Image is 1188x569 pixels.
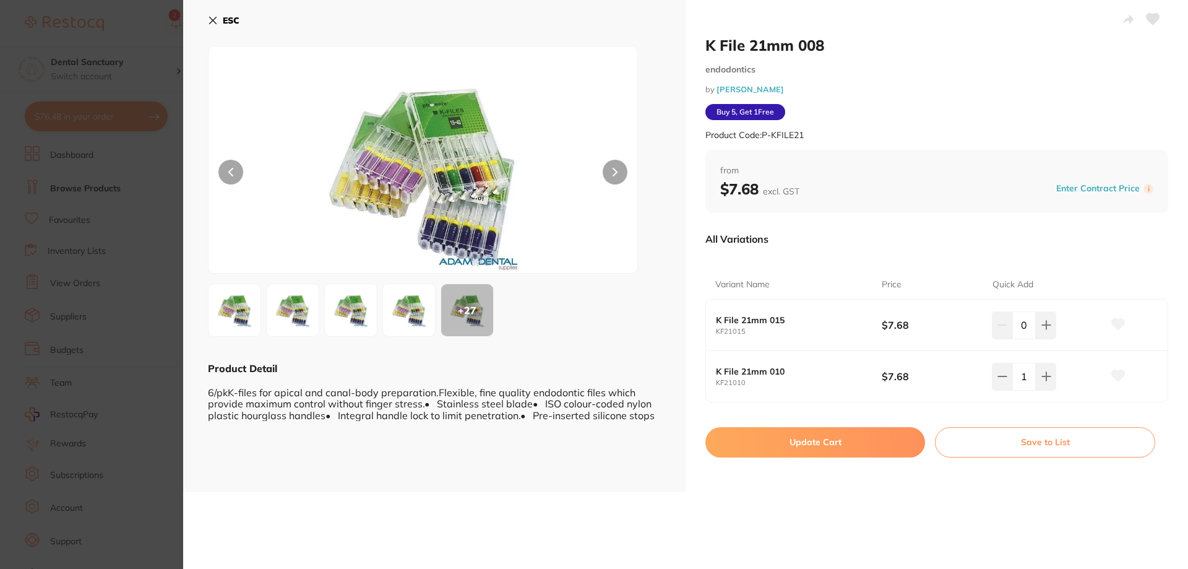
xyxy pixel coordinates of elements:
[763,186,799,197] span: excl. GST
[935,427,1155,457] button: Save to List
[882,318,981,332] b: $7.68
[705,85,1168,94] small: by
[441,284,493,336] div: + 27
[1143,184,1153,194] label: i
[295,77,552,273] img: MDYuanBn
[705,104,785,120] span: Buy 5, Get 1 Free
[716,367,865,376] b: K File 21mm 010
[441,284,494,337] button: +27
[1052,183,1143,194] button: Enter Contract Price
[208,362,277,375] b: Product Detail
[212,288,257,332] img: MDYuanBn
[715,279,770,291] p: Variant Name
[705,36,1168,54] h2: K File 21mm 008
[705,130,804,141] small: Product Code: P-KFILE21
[208,375,661,421] div: 6/pkK-files for apical and canal-body preparation.Flexible, fine quality endodontic files which p...
[720,180,799,198] b: $7.68
[992,279,1033,291] p: Quick Add
[882,370,981,383] b: $7.68
[716,328,882,336] small: KF21015
[705,233,768,245] p: All Variations
[705,64,1168,75] small: endodontics
[387,288,431,332] img: MTUuanBn
[716,315,865,325] b: K File 21mm 015
[329,288,373,332] img: MTAuanBn
[270,288,315,332] img: MDguanBn
[705,427,925,457] button: Update Cart
[716,379,882,387] small: KF21010
[223,15,239,26] b: ESC
[208,10,239,31] button: ESC
[882,279,902,291] p: Price
[720,165,1153,177] span: from
[717,84,784,94] a: [PERSON_NAME]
